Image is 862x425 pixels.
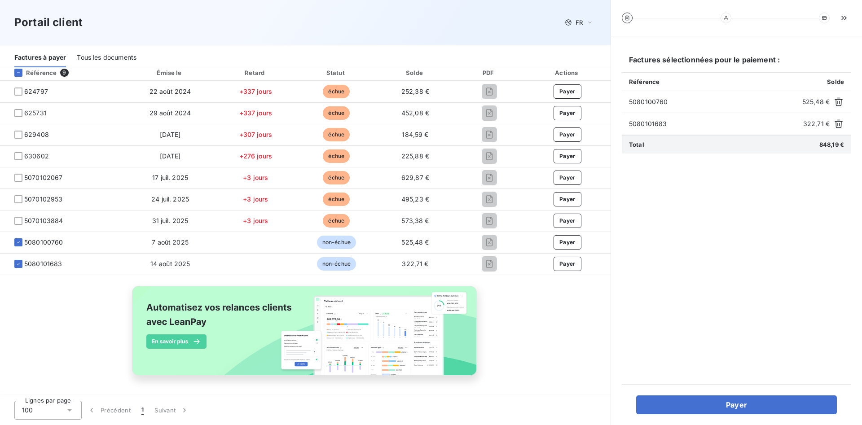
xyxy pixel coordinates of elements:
span: non-échue [317,257,356,271]
button: 1 [136,401,149,420]
span: échue [323,149,350,163]
button: Payer [554,171,581,185]
div: Référence [7,69,57,77]
span: 100 [22,406,33,415]
h6: Factures sélectionnées pour le paiement : [622,54,851,72]
div: Actions [526,68,609,77]
span: +307 jours [239,131,273,138]
span: échue [323,85,350,98]
span: 5070103884 [24,216,63,225]
span: 525,48 € [802,97,830,106]
span: 629408 [24,130,49,139]
span: 848,19 € [819,141,844,148]
span: 184,59 € [402,131,428,138]
span: 9 [60,69,68,77]
span: non-échue [317,236,356,249]
span: échue [323,128,350,141]
span: FR [576,19,583,26]
span: 322,71 € [803,119,830,128]
span: Solde [827,78,844,85]
span: 1 [141,406,144,415]
span: +3 jours [243,195,268,203]
span: 225,88 € [401,152,429,160]
span: 5070102953 [24,195,63,204]
span: Référence [629,78,660,85]
span: +337 jours [239,109,273,117]
button: Payer [554,192,581,206]
span: +3 jours [243,217,268,224]
span: 22 août 2024 [150,88,191,95]
span: 573,38 € [401,217,429,224]
span: 5080100760 [629,97,799,106]
button: Précédent [82,401,136,420]
h3: Portail client [14,14,83,31]
div: Factures à payer [14,48,66,67]
span: 629,87 € [401,174,429,181]
span: échue [323,193,350,206]
button: Suivant [149,401,194,420]
span: Total [629,141,644,148]
span: 31 juil. 2025 [152,217,189,224]
span: 630602 [24,152,49,161]
button: Payer [554,127,581,142]
div: Tous les documents [77,48,136,67]
span: +3 jours [243,174,268,181]
div: PDF [456,68,523,77]
span: 624797 [24,87,48,96]
button: Payer [554,149,581,163]
span: 29 août 2024 [150,109,191,117]
button: Payer [636,395,837,414]
span: 5080101683 [629,119,800,128]
span: 252,38 € [401,88,429,95]
span: échue [323,171,350,184]
span: échue [323,214,350,228]
span: +276 jours [239,152,273,160]
span: [DATE] [160,152,181,160]
span: 525,48 € [401,238,429,246]
span: 322,71 € [402,260,428,267]
span: 24 juil. 2025 [151,195,189,203]
span: 5080100760 [24,238,63,247]
span: 5070102067 [24,173,63,182]
span: 625731 [24,109,47,118]
button: Payer [554,214,581,228]
div: Retard [216,68,295,77]
span: +337 jours [239,88,273,95]
span: échue [323,106,350,120]
span: [DATE] [160,131,181,138]
div: Solde [378,68,452,77]
button: Payer [554,84,581,99]
span: 14 août 2025 [150,260,190,267]
img: banner [124,280,487,391]
button: Payer [554,106,581,120]
span: 5080101683 [24,259,62,268]
button: Payer [554,257,581,271]
div: Statut [298,68,374,77]
span: 17 juil. 2025 [152,174,188,181]
span: 495,23 € [401,195,429,203]
span: 452,08 € [401,109,429,117]
div: Émise le [128,68,213,77]
span: 7 août 2025 [152,238,189,246]
button: Payer [554,235,581,250]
